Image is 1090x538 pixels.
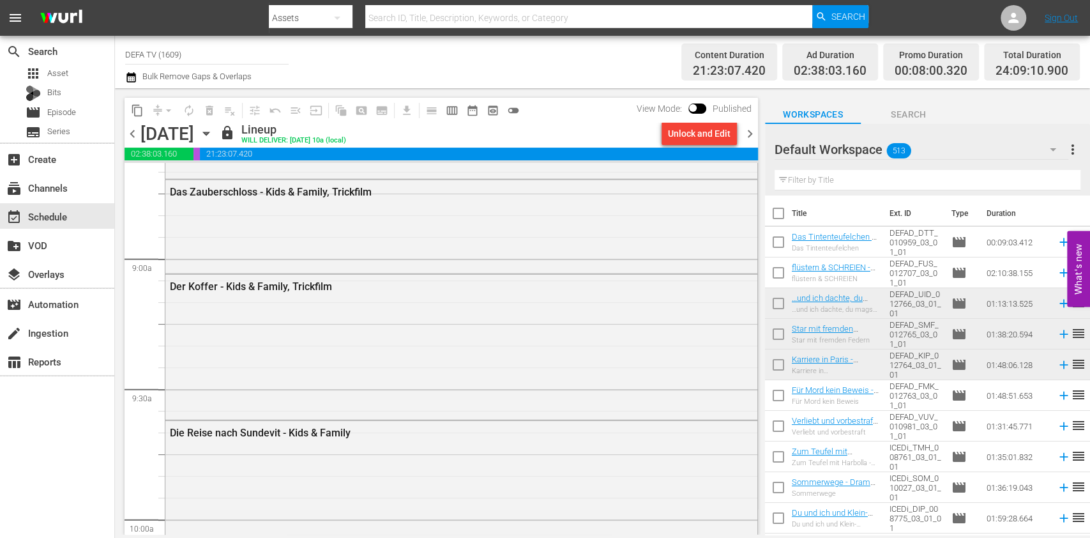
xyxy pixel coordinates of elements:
[884,319,946,350] td: DEFAD_SMF_012765_03_01_01
[792,385,879,404] a: Für Mord kein Beweis - Drama / Krimi
[951,327,967,342] span: Episode
[1057,511,1071,525] svg: Add to Schedule
[1071,510,1086,525] span: reorder
[199,100,220,121] span: Select an event to delete
[1057,235,1071,249] svg: Add to Schedule
[1065,142,1080,157] span: more_vert
[979,196,1056,231] th: Duration
[131,104,144,117] span: content_copy
[951,388,967,403] span: Episode
[765,107,861,123] span: Workspaces
[170,281,684,293] div: Der Koffer - Kids & Family, Trickfilm
[884,442,946,472] td: ICEDi_TMH_008761_03_01_01
[831,5,865,28] span: Search
[220,100,240,121] span: Clear Lineup
[886,137,911,164] span: 513
[812,5,868,28] button: Search
[951,357,967,373] span: Episode
[792,428,879,436] div: Verliebt und vorbestraft
[200,148,758,160] span: 21:23:07.420
[792,508,873,527] a: Du und ich und Klein-Paris - Drama
[884,288,946,319] td: DEFAD_UID_012766_03_01_01
[794,46,867,64] div: Ad Duration
[127,100,148,121] span: Copy Lineup
[884,411,946,442] td: DEFAD_VUV_010981_03_01_01
[792,293,868,312] a: …und ich dachte, du magst mich - Drama
[1057,296,1071,311] svg: Add to Schedule
[1057,388,1071,403] svg: Add to Schedule
[951,419,967,434] span: Episode
[995,46,1068,64] div: Total Duration
[884,350,946,380] td: DEFAD_KIP_012764_03_01_01
[981,350,1052,380] td: 01:48:06.128
[326,98,351,123] span: Refresh All Search Blocks
[981,442,1052,472] td: 01:35:01.832
[884,257,946,288] td: DEFAD_FUS_012707_03_01_01
[503,100,524,121] span: 24 hours Lineup View is OFF
[792,275,879,283] div: flüstern & SCHREIEN
[6,152,22,167] span: Create
[487,104,499,117] span: preview_outlined
[951,449,967,465] span: Episode
[1057,266,1071,280] svg: Add to Schedule
[26,86,41,101] div: Bits
[31,3,92,33] img: ans4CAIJ8jUAAAAAAAAAAAAAAAAAAAAAAAAgQb4GAAAAAAAAAAAAAAAAAAAAAAAAJMjXAAAAAAAAAAAAAAAAAAAAAAAAgAT5G...
[792,397,879,406] div: Für Mord kein Beweis
[6,238,22,254] span: VOD
[792,520,879,528] div: Du und ich und Klein-[GEOGRAPHIC_DATA]
[241,137,346,145] div: WILL DELIVER: [DATE] 10a (local)
[466,104,479,117] span: date_range_outlined
[981,227,1052,257] td: 00:09:03.412
[792,355,858,374] a: Karriere in Paris - Drama sw
[1071,357,1086,372] span: reorder
[240,98,265,123] span: Customize Events
[392,98,417,123] span: Download as CSV
[895,46,967,64] div: Promo Duration
[630,104,688,114] span: View Mode:
[662,122,737,145] button: Unlock and Edit
[981,288,1052,319] td: 01:13:13.525
[26,125,41,140] span: Series
[794,64,867,79] span: 02:38:03.160
[792,447,853,466] a: Zum Teufel mit Harbolla - Drama
[170,186,684,198] div: Das Zauberschloss - Kids & Family, Trickfilm
[47,125,70,138] span: Series
[792,459,879,467] div: Zum Teufel mit Harbolla - Eine Geschichte aus dem Jahre 1956
[792,324,858,353] a: Star mit fremden Federn - Drama, Comedy sw
[981,380,1052,411] td: 01:48:51.653
[981,319,1052,350] td: 01:38:20.594
[6,210,22,225] span: Schedule
[981,503,1052,534] td: 01:59:28.664
[861,107,957,123] span: Search
[462,100,483,121] span: Month Calendar View
[792,336,879,344] div: Star mit fremden Federn
[1071,387,1086,403] span: reorder
[882,196,944,231] th: Ext. ID
[995,64,1068,79] span: 24:09:10.900
[285,100,306,121] span: Fill episodes with ad slates
[446,104,458,117] span: calendar_view_week_outlined
[792,232,877,251] a: Das Tintenteufelchen - Kids & Family, Trickfilm
[265,100,285,121] span: Revert to Primary Episode
[895,64,967,79] span: 00:08:00.320
[1057,358,1071,372] svg: Add to Schedule
[47,86,61,99] span: Bits
[1045,13,1078,23] a: Sign Out
[944,196,979,231] th: Type
[442,100,462,121] span: Week Calendar View
[792,263,875,282] a: flüstern & SCHREIEN - Documentary
[148,100,179,121] span: Remove Gaps & Overlaps
[792,489,879,498] div: Sommerwege
[951,511,967,526] span: Episode
[306,100,326,121] span: Update Metadata from Key Asset
[417,98,442,123] span: Day Calendar View
[6,355,22,370] span: Reports
[351,100,372,121] span: Create Search Block
[6,181,22,196] span: Channels
[6,267,22,282] span: Overlays
[981,257,1052,288] td: 02:10:38.155
[951,265,967,281] span: Episode
[8,10,23,26] span: menu
[775,132,1068,167] div: Default Workspace
[140,72,252,81] span: Bulk Remove Gaps & Overlaps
